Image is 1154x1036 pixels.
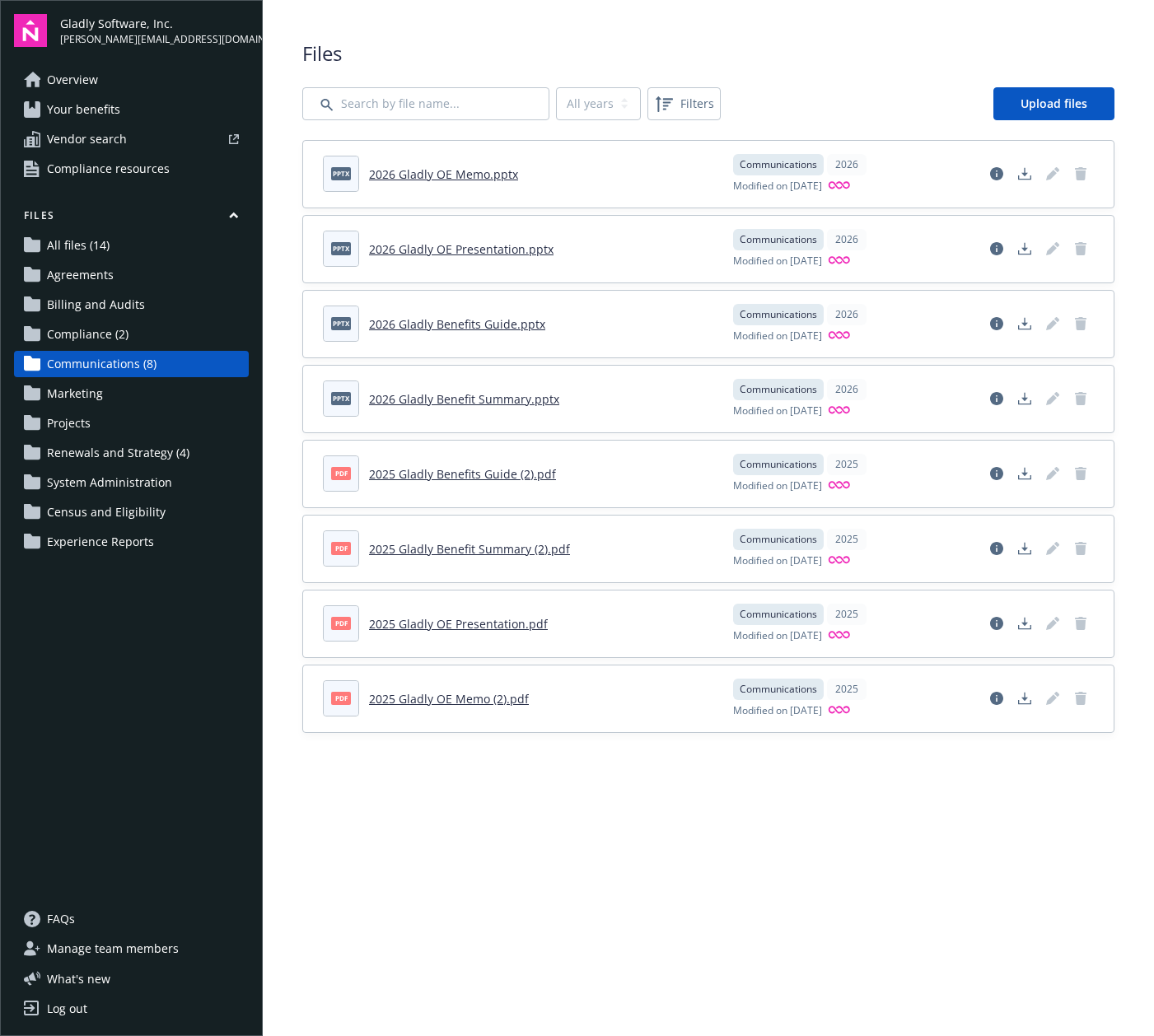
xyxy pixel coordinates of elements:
div: 2026 [827,379,867,400]
a: All files (14) [14,232,249,259]
span: pptx [331,317,351,329]
a: Upload files [993,87,1114,120]
a: 2026 Gladly Benefits Guide.pptx [369,316,545,332]
input: Search by file name... [302,87,549,120]
a: View file details [983,460,1010,487]
span: Experience Reports [47,529,154,555]
a: Communications (8) [14,351,249,377]
a: Download document [1012,310,1038,337]
span: Filters [651,91,717,117]
a: Marketing [14,380,249,407]
span: Delete document [1068,236,1094,262]
span: FAQs [47,906,75,932]
a: 2026 Gladly OE Presentation.pptx [369,241,554,257]
span: Edit document [1040,460,1066,487]
span: Delete document [1068,385,1094,412]
a: View file details [983,685,1010,712]
a: 2025 Gladly Benefits Guide (2).pdf [369,466,556,482]
span: pdf [331,467,351,479]
div: 2025 [827,679,867,700]
a: View file details [983,236,1010,262]
a: Download document [1012,385,1038,412]
span: Renewals and Strategy (4) [47,440,189,466]
span: Modified on [DATE] [733,179,822,194]
span: Delete document [1068,161,1094,187]
span: Your benefits [47,96,120,123]
a: Delete document [1068,610,1094,637]
span: Modified on [DATE] [733,329,822,344]
span: Communications [740,532,817,547]
img: navigator-logo.svg [14,14,47,47]
button: Gladly Software, Inc.[PERSON_NAME][EMAIL_ADDRESS][DOMAIN_NAME] [60,14,249,47]
a: Edit document [1040,385,1066,412]
span: Communications [740,382,817,397]
a: View file details [983,161,1010,187]
a: View file details [983,610,1010,637]
span: Compliance (2) [47,321,128,348]
span: pdf [331,542,351,554]
div: 2025 [827,604,867,625]
span: pdf [331,692,351,704]
span: Upload files [1021,96,1087,111]
span: Gladly Software, Inc. [60,15,249,32]
a: Compliance (2) [14,321,249,348]
span: Marketing [47,380,103,407]
span: Communications [740,157,817,172]
a: System Administration [14,469,249,496]
div: 2026 [827,154,867,175]
span: Delete document [1068,685,1094,712]
a: Your benefits [14,96,249,123]
a: Download document [1012,610,1038,637]
span: Overview [47,67,98,93]
a: View file details [983,310,1010,337]
span: Manage team members [47,936,179,962]
span: Projects [47,410,91,436]
span: What ' s new [47,970,110,987]
span: Compliance resources [47,156,170,182]
span: Delete document [1068,535,1094,562]
a: Renewals and Strategy (4) [14,440,249,466]
div: 2025 [827,454,867,475]
a: Projects [14,410,249,436]
div: 2025 [827,529,867,550]
span: Files [302,40,1114,68]
a: Download document [1012,236,1038,262]
a: 2026 Gladly Benefit Summary.pptx [369,391,559,407]
div: 2026 [827,304,867,325]
div: 2026 [827,229,867,250]
span: Communications [740,682,817,697]
a: Agreements [14,262,249,288]
span: Communications (8) [47,351,157,377]
span: Census and Eligibility [47,499,166,525]
span: Edit document [1040,161,1066,187]
span: Edit document [1040,610,1066,637]
span: Modified on [DATE] [733,628,822,644]
span: All files (14) [47,232,110,259]
span: Delete document [1068,310,1094,337]
a: Census and Eligibility [14,499,249,525]
span: pptx [331,242,351,254]
button: Files [14,208,249,229]
a: Manage team members [14,936,249,962]
span: Modified on [DATE] [733,703,822,719]
span: Vendor search [47,126,127,152]
span: Communications [740,307,817,322]
span: Communications [740,232,817,247]
span: Modified on [DATE] [733,553,822,569]
span: Communications [740,457,817,472]
a: Billing and Audits [14,292,249,318]
span: Filters [680,95,714,112]
a: Download document [1012,161,1038,187]
a: Download document [1012,535,1038,562]
a: Vendor search [14,126,249,152]
span: Edit document [1040,535,1066,562]
span: [PERSON_NAME][EMAIL_ADDRESS][DOMAIN_NAME] [60,32,249,47]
